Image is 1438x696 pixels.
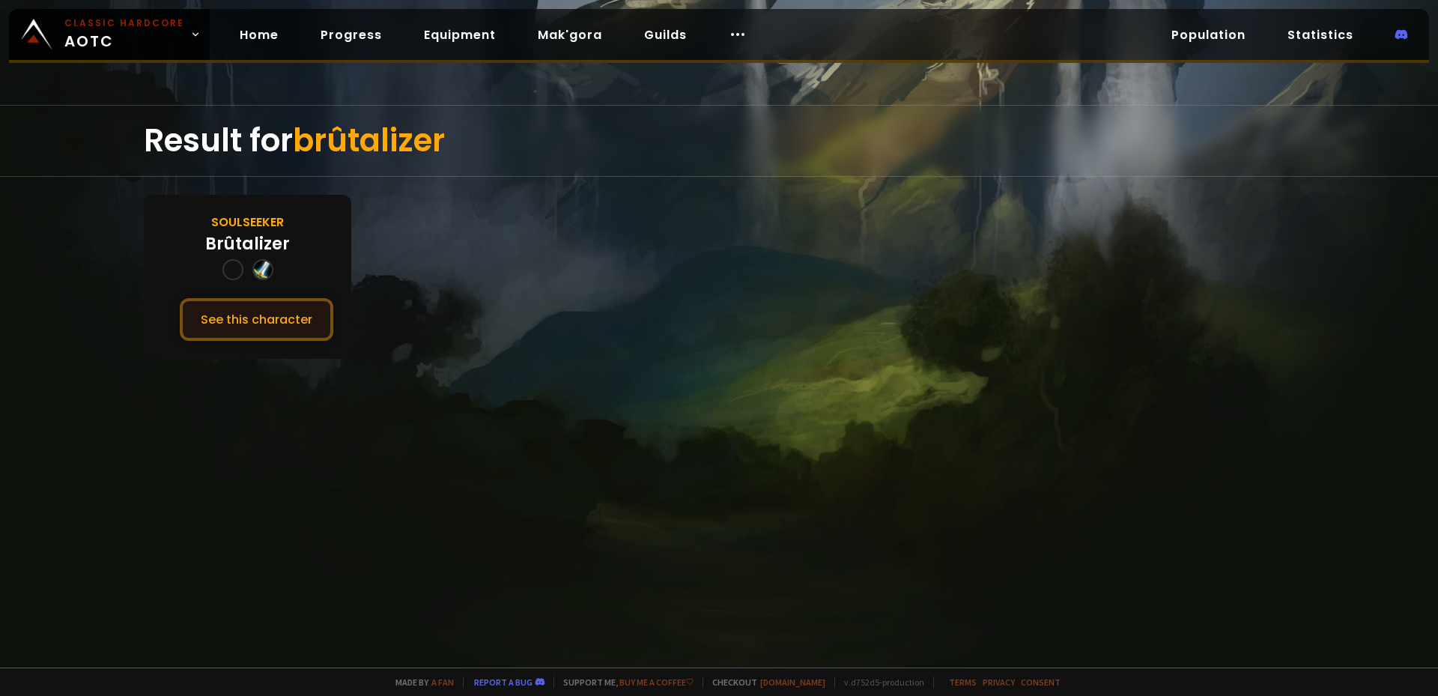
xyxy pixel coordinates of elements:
a: Progress [309,19,394,50]
a: Home [228,19,291,50]
span: AOTC [64,16,184,52]
span: Checkout [703,677,825,688]
div: Result for [144,106,1294,176]
a: Terms [949,677,977,688]
a: [DOMAIN_NAME] [760,677,825,688]
div: Brûtalizer [205,232,290,256]
span: Made by [386,677,454,688]
a: Privacy [983,677,1015,688]
a: Population [1159,19,1258,50]
a: Equipment [412,19,508,50]
a: Statistics [1275,19,1365,50]
span: Support me, [553,677,694,688]
a: Buy me a coffee [619,677,694,688]
a: Classic HardcoreAOTC [9,9,210,60]
a: Mak'gora [526,19,614,50]
a: Consent [1021,677,1061,688]
span: brûtalizer [293,118,445,163]
small: Classic Hardcore [64,16,184,30]
a: Report a bug [474,677,533,688]
a: a fan [431,677,454,688]
span: v. d752d5 - production [834,677,924,688]
a: Guilds [632,19,699,50]
div: Soulseeker [211,213,284,232]
button: See this character [180,298,333,341]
